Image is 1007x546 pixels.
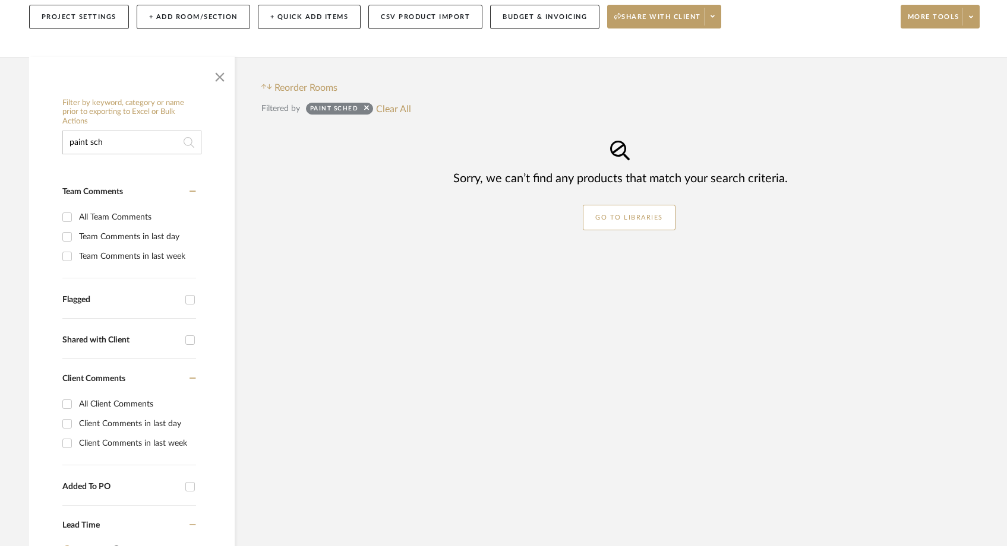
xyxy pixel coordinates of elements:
[62,131,201,154] input: Search within 0 results
[62,374,125,383] span: Client Comments
[79,414,193,433] div: Client Comments in last day
[62,521,100,529] span: Lead Time
[258,5,361,29] button: + Quick Add Items
[79,247,193,266] div: Team Comments in last week
[62,188,123,196] span: Team Comments
[62,295,179,305] div: Flagged
[79,395,193,414] div: All Client Comments
[62,482,179,492] div: Added To PO
[137,5,250,29] button: + Add Room/Section
[490,5,599,29] button: Budget & Invoicing
[261,102,300,115] div: Filtered by
[29,5,129,29] button: Project Settings
[607,5,721,28] button: Share with client
[368,5,482,29] button: CSV Product Import
[208,63,232,87] button: Close
[79,227,193,246] div: Team Comments in last day
[376,101,411,116] button: Clear All
[261,170,980,187] div: Sorry, we can’t find any products that match your search criteria.
[310,104,359,116] div: paint sched
[261,81,338,95] button: Reorder Rooms
[583,205,675,230] a: GO TO LIBRARIES
[274,81,337,95] span: Reorder Rooms
[908,12,959,30] span: More tools
[62,99,201,126] h6: Filter by keyword, category or name prior to exporting to Excel or Bulk Actions
[79,208,193,227] div: All Team Comments
[901,5,980,28] button: More tools
[79,434,193,453] div: Client Comments in last week
[62,335,179,345] div: Shared with Client
[614,12,701,30] span: Share with client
